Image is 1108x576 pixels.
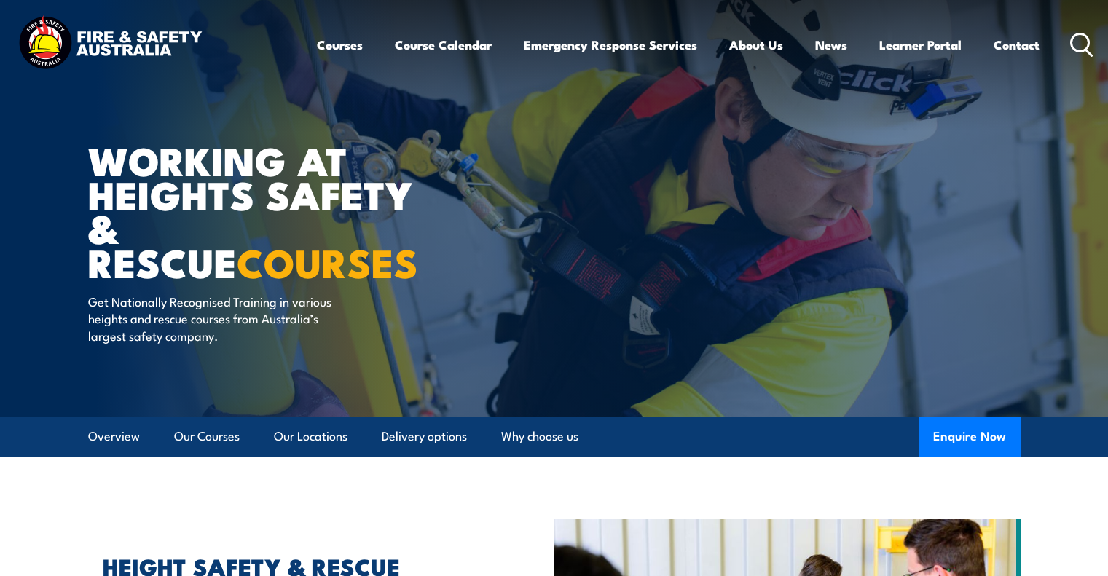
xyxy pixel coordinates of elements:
a: Delivery options [382,417,467,456]
a: Learner Portal [879,25,962,64]
a: Course Calendar [395,25,492,64]
strong: COURSES [237,231,418,291]
a: Overview [88,417,140,456]
a: Contact [994,25,1040,64]
a: Why choose us [501,417,578,456]
a: Our Locations [274,417,347,456]
h1: WORKING AT HEIGHTS SAFETY & RESCUE [88,143,448,279]
a: Emergency Response Services [524,25,697,64]
a: Courses [317,25,363,64]
a: Our Courses [174,417,240,456]
a: About Us [729,25,783,64]
button: Enquire Now [919,417,1021,457]
p: Get Nationally Recognised Training in various heights and rescue courses from Australia’s largest... [88,293,354,344]
a: News [815,25,847,64]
